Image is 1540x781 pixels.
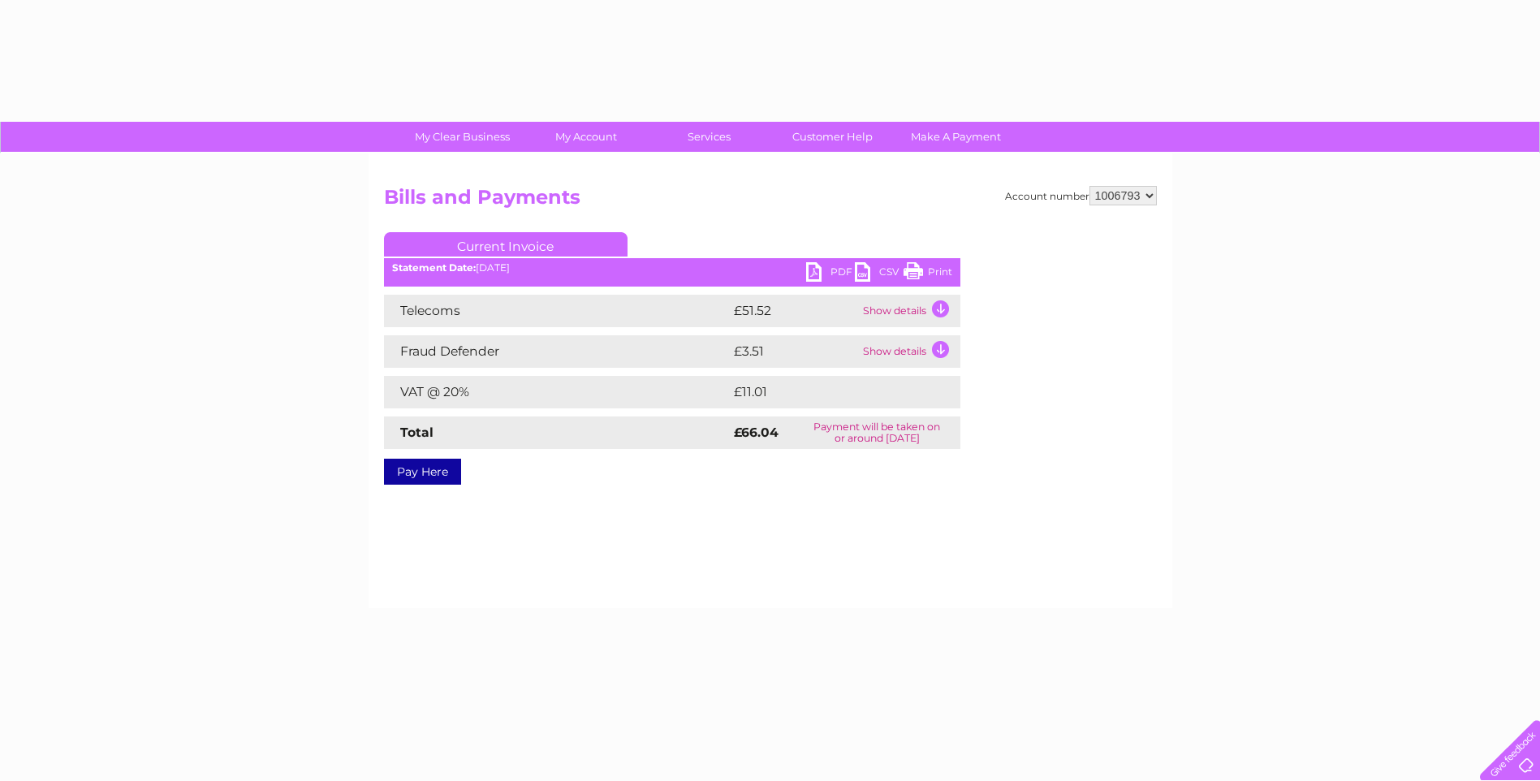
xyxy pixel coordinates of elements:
strong: £66.04 [734,425,779,440]
b: Statement Date: [392,261,476,274]
a: CSV [855,262,904,286]
td: Show details [859,295,960,327]
td: £3.51 [730,335,859,368]
div: Account number [1005,186,1157,205]
div: [DATE] [384,262,960,274]
td: Show details [859,335,960,368]
td: Fraud Defender [384,335,730,368]
a: Print [904,262,952,286]
a: PDF [806,262,855,286]
a: My Clear Business [395,122,529,152]
td: Telecoms [384,295,730,327]
td: Payment will be taken on or around [DATE] [794,416,960,449]
strong: Total [400,425,434,440]
a: Customer Help [766,122,899,152]
td: £11.01 [730,376,922,408]
a: Pay Here [384,459,461,485]
td: £51.52 [730,295,859,327]
h2: Bills and Payments [384,186,1157,217]
a: My Account [519,122,653,152]
td: VAT @ 20% [384,376,730,408]
a: Services [642,122,776,152]
a: Current Invoice [384,232,628,257]
a: Make A Payment [889,122,1023,152]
